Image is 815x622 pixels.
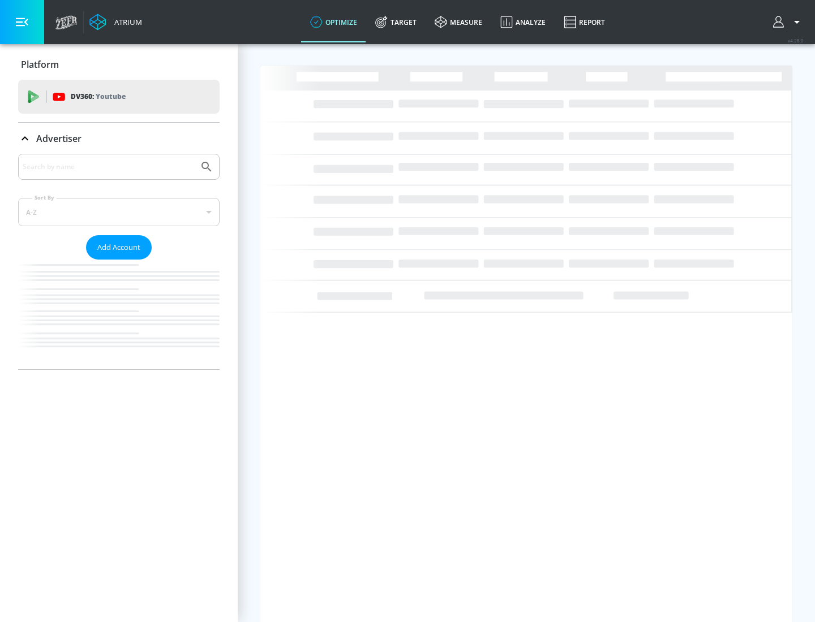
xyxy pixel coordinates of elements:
p: DV360: [71,90,126,103]
p: Platform [21,58,59,71]
a: Atrium [89,14,142,31]
a: Report [555,2,614,42]
a: measure [426,2,491,42]
p: Youtube [96,90,126,102]
a: Analyze [491,2,555,42]
div: Advertiser [18,154,220,369]
div: Advertiser [18,123,220,154]
nav: list of Advertiser [18,260,220,369]
input: Search by name [23,159,194,174]
button: Add Account [86,235,152,260]
label: Sort By [32,194,57,201]
span: v 4.28.0 [788,37,804,44]
a: optimize [301,2,366,42]
p: Advertiser [36,132,81,145]
div: Platform [18,49,220,80]
div: DV360: Youtube [18,80,220,114]
span: Add Account [97,241,140,254]
div: A-Z [18,198,220,226]
a: Target [366,2,426,42]
div: Atrium [110,17,142,27]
